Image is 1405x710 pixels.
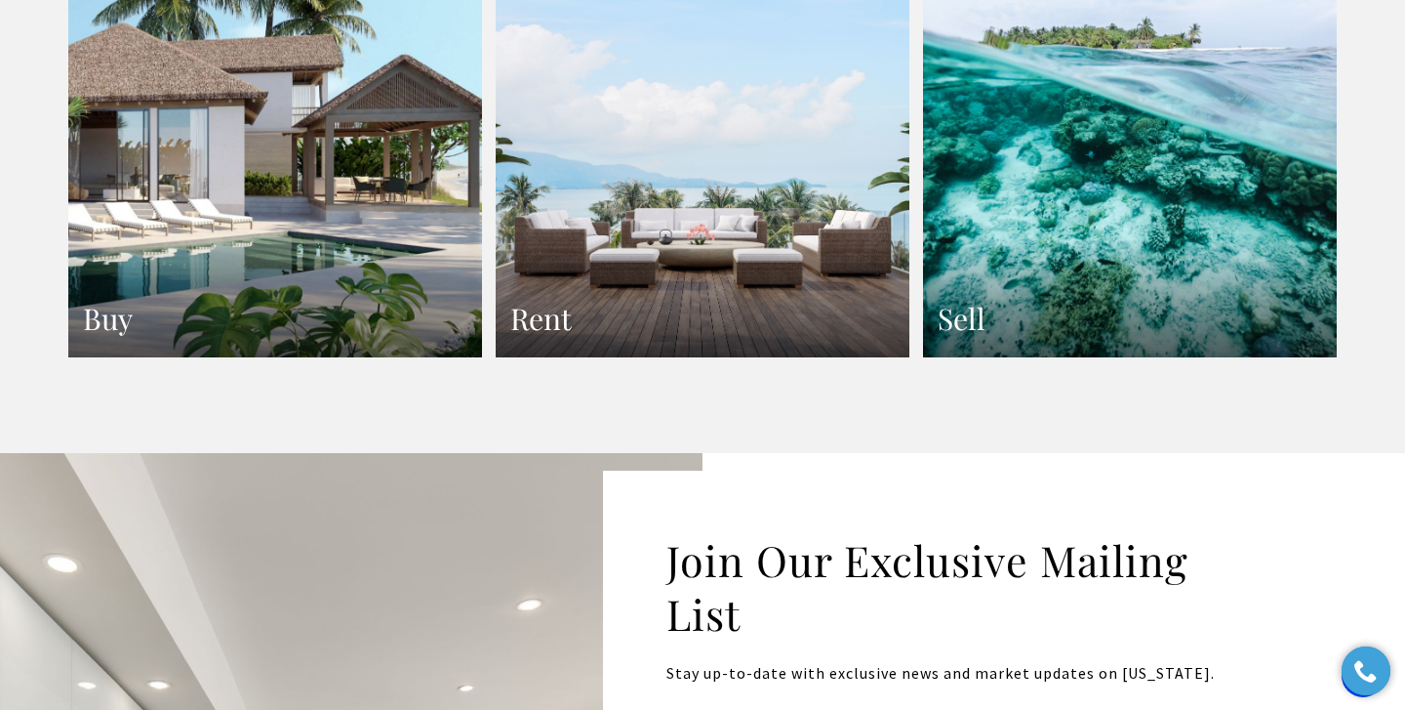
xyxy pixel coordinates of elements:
[510,300,895,338] h3: Rent
[666,661,1236,687] p: Stay up-to-date with exclusive news and market updates on [US_STATE].
[938,300,1322,338] h3: Sell
[83,300,467,338] h3: Buy
[666,533,1236,643] h2: Join Our Exclusive Mailing List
